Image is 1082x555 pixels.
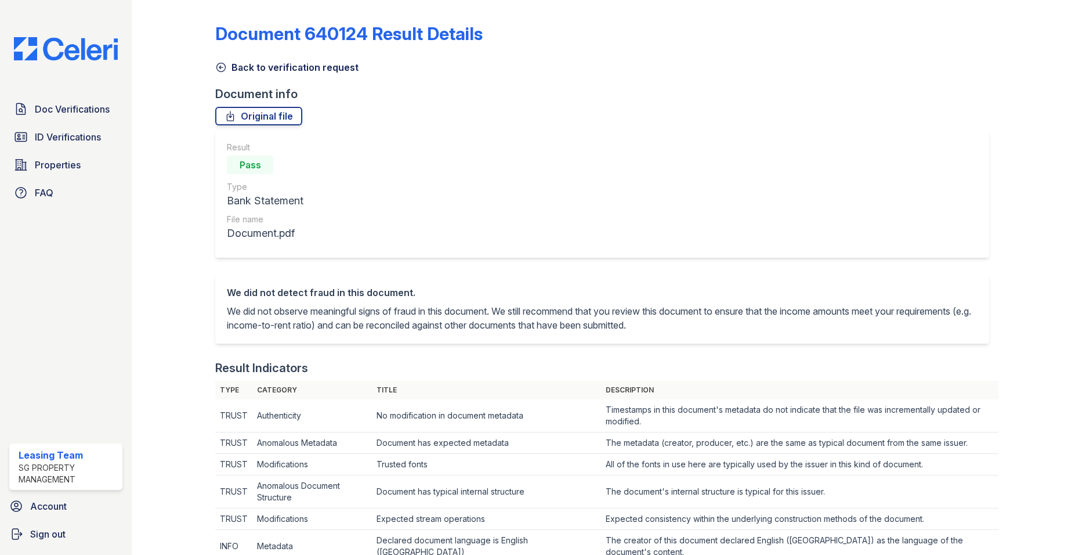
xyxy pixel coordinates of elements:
[35,186,53,200] span: FAQ
[372,433,601,454] td: Document has expected metadata
[5,522,127,546] a: Sign out
[601,399,998,433] td: Timestamps in this document's metadata do not indicate that the file was incrementally updated or...
[252,509,372,530] td: Modifications
[19,462,118,485] div: SG Property Management
[372,454,601,475] td: Trusted fonts
[215,433,252,454] td: TRUST
[601,433,998,454] td: The metadata (creator, producer, etc.) are the same as typical document from the same issuer.
[215,475,252,509] td: TRUST
[215,60,359,74] a: Back to verification request
[227,193,303,209] div: Bank Statement
[227,156,273,174] div: Pass
[601,454,998,475] td: All of the fonts in use here are typically used by the issuer in this kind of document.
[9,125,122,149] a: ID Verifications
[215,86,998,102] div: Document info
[601,381,998,399] th: Description
[215,454,252,475] td: TRUST
[227,214,303,225] div: File name
[215,509,252,530] td: TRUST
[252,433,372,454] td: Anomalous Metadata
[9,153,122,176] a: Properties
[372,475,601,509] td: Document has typical internal structure
[30,527,66,541] span: Sign out
[35,130,101,144] span: ID Verifications
[9,98,122,121] a: Doc Verifications
[9,181,122,204] a: FAQ
[252,454,372,475] td: Modifications
[252,399,372,433] td: Authenticity
[215,399,252,433] td: TRUST
[215,107,302,125] a: Original file
[227,225,303,242] div: Document.pdf
[227,142,303,153] div: Result
[19,448,118,462] div: Leasing Team
[30,499,67,513] span: Account
[252,381,372,399] th: Category
[601,509,998,530] td: Expected consistency within the underlying construction methods of the document.
[372,381,601,399] th: Title
[215,360,308,376] div: Result Indicators
[372,509,601,530] td: Expected stream operations
[215,381,252,399] th: Type
[35,158,81,172] span: Properties
[227,181,303,193] div: Type
[5,37,127,60] img: CE_Logo_Blue-a8612792a0a2168367f1c8372b55b34899dd931a85d93a1a3d3e32e68fde9ad4.png
[5,495,127,518] a: Account
[35,102,110,116] span: Doc Verifications
[227,304,977,332] p: We did not observe meaningful signs of fraud in this document. We still recommend that you review...
[252,475,372,509] td: Anomalous Document Structure
[372,399,601,433] td: No modification in document metadata
[601,475,998,509] td: The document's internal structure is typical for this issuer.
[215,23,483,44] a: Document 640124 Result Details
[227,286,977,300] div: We did not detect fraud in this document.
